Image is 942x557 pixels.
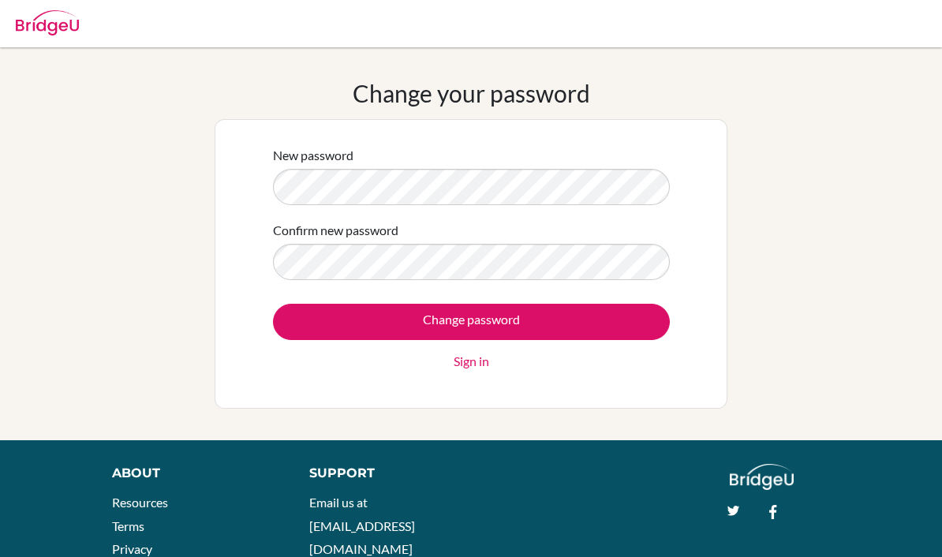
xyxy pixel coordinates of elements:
img: logo_white@2x-f4f0deed5e89b7ecb1c2cc34c3e3d731f90f0f143d5ea2071677605dd97b5244.png [730,464,794,490]
a: Sign in [454,352,489,371]
label: Confirm new password [273,221,398,240]
div: About [112,464,274,483]
div: Support [309,464,456,483]
a: Terms [112,518,144,533]
label: New password [273,146,353,165]
h1: Change your password [353,79,590,107]
img: Bridge-U [16,10,79,36]
input: Change password [273,304,670,340]
a: Privacy [112,541,152,556]
a: Resources [112,495,168,510]
a: Email us at [EMAIL_ADDRESS][DOMAIN_NAME] [309,495,415,556]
